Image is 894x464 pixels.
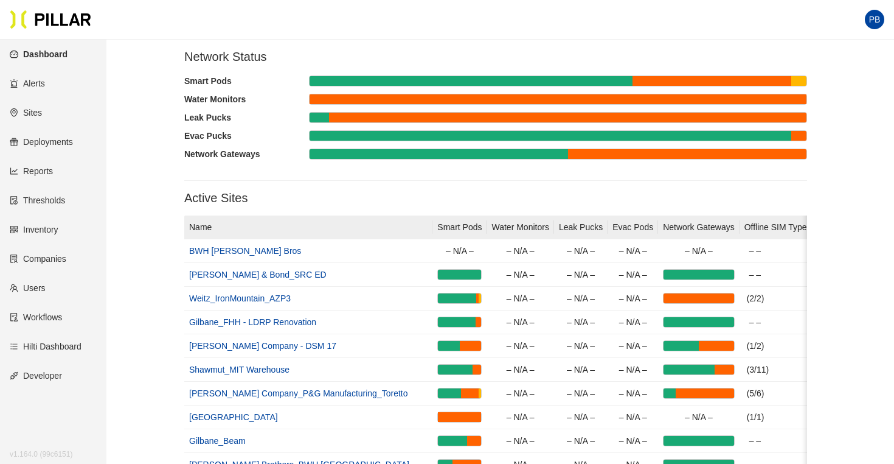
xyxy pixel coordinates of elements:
[559,292,603,305] div: – N/A –
[10,283,46,293] a: teamUsers
[10,195,65,205] a: exceptionThresholds
[10,79,45,88] a: alertAlerts
[663,410,734,424] div: – N/A –
[491,244,549,258] div: – N/A –
[747,388,764,398] span: (5/6)
[10,108,42,118] a: environmentSites
[491,315,549,329] div: – N/A –
[432,216,487,239] th: Smart Pods
[10,10,91,29] img: Pillar Technologies
[184,191,807,206] h3: Active Sites
[184,93,309,106] div: Water Monitors
[559,268,603,281] div: – N/A –
[612,339,653,353] div: – N/A –
[612,387,653,400] div: – N/A –
[10,225,58,234] a: qrcodeInventory
[749,315,807,329] div: – –
[10,254,66,264] a: solutionCompanies
[189,294,291,303] a: Weitz_IronMountain_AZP3
[189,412,278,422] a: [GEOGRAPHIC_DATA]
[487,216,553,239] th: Water Monitors
[747,365,769,374] span: (3/11)
[749,244,807,258] div: – –
[658,216,739,239] th: Network Gateways
[437,244,482,258] div: – N/A –
[184,111,309,124] div: Leak Pucks
[10,371,62,381] a: apiDeveloper
[559,387,603,400] div: – N/A –
[491,339,549,353] div: – N/A –
[612,244,653,258] div: – N/A –
[491,434,549,448] div: – N/A –
[189,341,336,351] a: [PERSON_NAME] Company - DSM 17
[184,216,432,239] th: Name
[491,387,549,400] div: – N/A –
[10,166,53,176] a: line-chartReports
[184,147,309,161] div: Network Gateways
[491,268,549,281] div: – N/A –
[189,436,246,446] a: Gilbane_Beam
[747,412,764,422] span: (1/1)
[612,410,653,424] div: – N/A –
[612,292,653,305] div: – N/A –
[740,216,812,239] th: Offline SIM Type
[747,341,764,351] span: (1/2)
[559,315,603,329] div: – N/A –
[189,270,327,279] a: [PERSON_NAME] & Bond_SRC ED
[869,10,881,29] span: PB
[491,292,549,305] div: – N/A –
[663,244,734,258] div: – N/A –
[608,216,658,239] th: Evac Pods
[10,49,68,59] a: dashboardDashboard
[559,434,603,448] div: – N/A –
[184,129,309,142] div: Evac Pucks
[559,363,603,376] div: – N/A –
[559,339,603,353] div: – N/A –
[491,410,549,424] div: – N/A –
[559,244,603,258] div: – N/A –
[491,363,549,376] div: – N/A –
[189,246,301,256] a: BWH [PERSON_NAME] Bros
[747,294,764,303] span: (2/2)
[10,342,81,351] a: barsHilti Dashboard
[189,365,289,374] a: Shawmut_MIT Warehouse
[189,388,408,398] a: [PERSON_NAME] Company_P&G Manufacturing_Toretto
[184,74,309,88] div: Smart Pods
[749,434,807,448] div: – –
[612,268,653,281] div: – N/A –
[184,49,807,65] h3: Network Status
[559,410,603,424] div: – N/A –
[10,312,62,322] a: auditWorkflows
[10,137,73,147] a: giftDeployments
[749,268,807,281] div: – –
[554,216,608,239] th: Leak Pucks
[612,363,653,376] div: – N/A –
[612,434,653,448] div: – N/A –
[612,315,653,329] div: – N/A –
[189,317,316,327] a: Gilbane_FHH - LDRP Renovation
